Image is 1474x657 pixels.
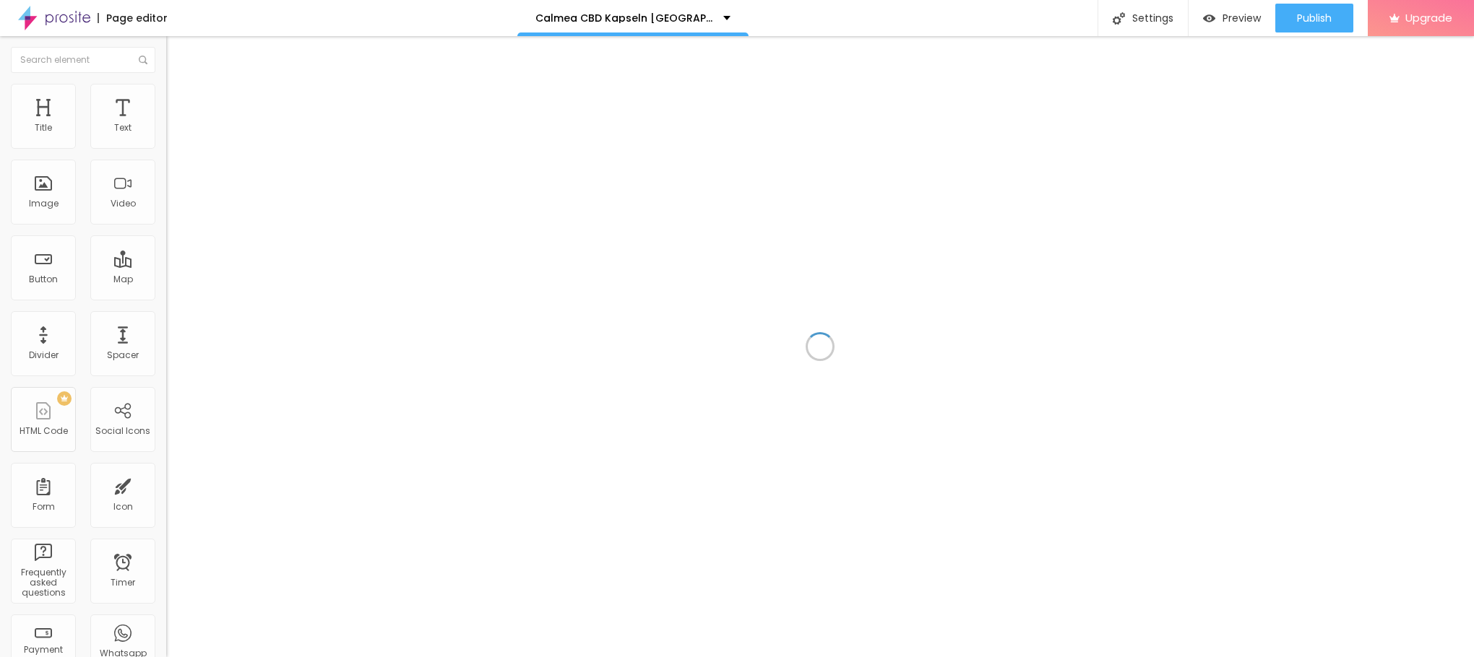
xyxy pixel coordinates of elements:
div: Video [111,199,136,209]
div: Icon [113,502,133,512]
div: Title [35,123,52,133]
button: Publish [1275,4,1353,32]
div: Map [113,274,133,284]
div: Divider [29,350,59,360]
div: Spacer [107,350,139,360]
div: Text [114,123,132,133]
img: Icone [1113,12,1125,25]
img: view-1.svg [1203,12,1215,25]
span: Publish [1297,12,1332,24]
div: Button [29,274,58,284]
div: Form [33,502,55,512]
div: HTML Code [20,426,68,436]
img: Icone [139,56,147,64]
span: Upgrade [1405,12,1452,24]
div: Page editor [98,13,168,23]
div: Frequently asked questions [14,567,72,599]
div: Social Icons [95,426,150,436]
input: Search element [11,47,155,73]
span: Preview [1223,12,1261,24]
div: Image [29,199,59,209]
button: Preview [1189,4,1275,32]
p: Calmea CBD Kapseln [GEOGRAPHIC_DATA] [535,13,712,23]
div: Timer [111,578,135,588]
